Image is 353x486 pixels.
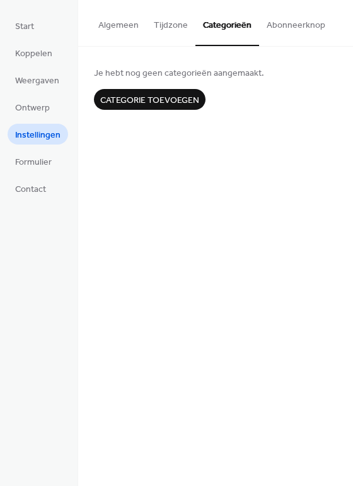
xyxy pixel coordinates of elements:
span: Start [15,20,34,33]
span: Formulier [15,156,52,169]
a: Instellingen [8,124,68,145]
a: Ontwerp [8,97,57,117]
span: Weergaven [15,74,59,88]
span: Koppelen [15,47,52,61]
span: Categorie toevoegen [100,94,199,107]
a: Koppelen [8,42,60,63]
a: Formulier [8,151,59,172]
a: Start [8,15,42,36]
span: Instellingen [15,129,61,142]
span: Ontwerp [15,102,50,115]
a: Weergaven [8,69,67,90]
a: Contact [8,178,54,199]
button: Categorie toevoegen [94,89,205,110]
span: Je hebt nog geen categorieën aangemaakt. [94,67,337,80]
span: Contact [15,183,46,196]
